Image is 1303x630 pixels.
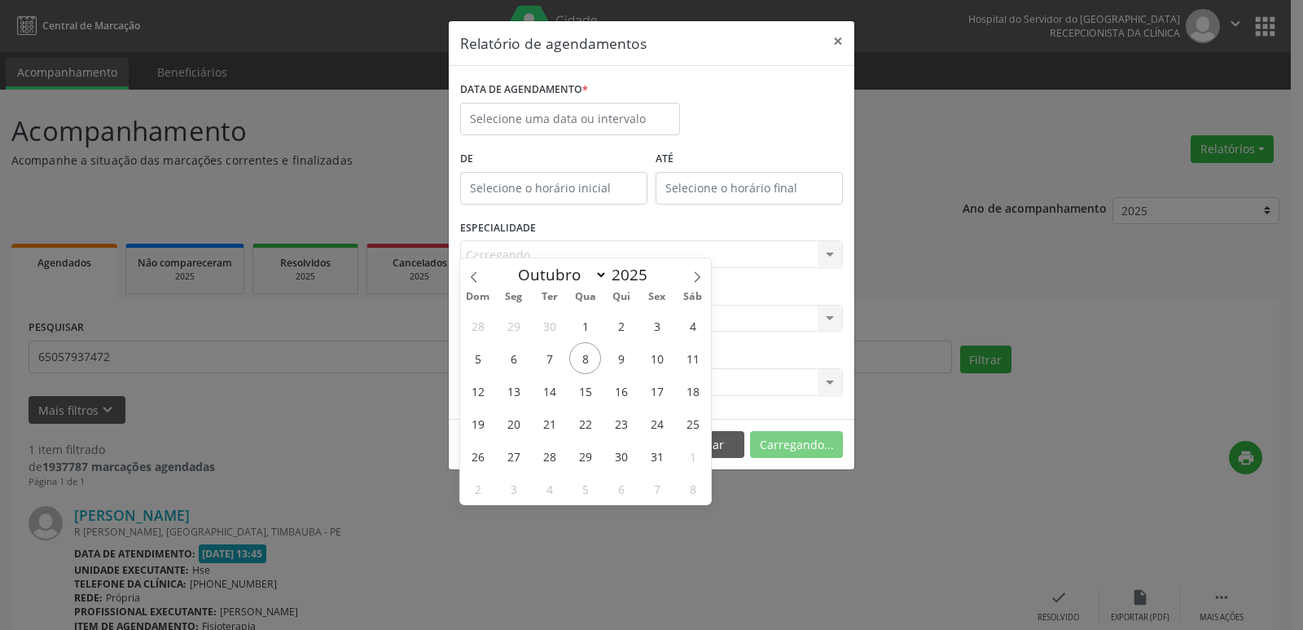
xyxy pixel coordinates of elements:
[533,408,565,439] span: Outubro 21, 2025
[460,77,588,103] label: DATA DE AGENDAMENTO
[533,375,565,407] span: Outubro 14, 2025
[605,375,637,407] span: Outubro 16, 2025
[677,440,709,472] span: Novembro 1, 2025
[498,473,529,504] span: Novembro 3, 2025
[533,440,565,472] span: Outubro 28, 2025
[569,473,601,504] span: Novembro 5, 2025
[569,310,601,341] span: Outubro 1, 2025
[568,292,603,302] span: Qua
[750,431,843,459] button: Carregando...
[603,292,639,302] span: Qui
[677,473,709,504] span: Novembro 8, 2025
[605,408,637,439] span: Outubro 23, 2025
[605,342,637,374] span: Outubro 9, 2025
[533,310,565,341] span: Setembro 30, 2025
[677,310,709,341] span: Outubro 4, 2025
[641,440,673,472] span: Outubro 31, 2025
[460,216,536,241] label: ESPECIALIDADE
[656,172,843,205] input: Selecione o horário final
[460,103,680,135] input: Selecione uma data ou intervalo
[822,21,854,61] button: Close
[498,375,529,407] span: Outubro 13, 2025
[460,292,496,302] span: Dom
[510,263,608,286] select: Month
[641,375,673,407] span: Outubro 17, 2025
[569,375,601,407] span: Outubro 15, 2025
[460,33,647,54] h5: Relatório de agendamentos
[498,310,529,341] span: Setembro 29, 2025
[496,292,532,302] span: Seg
[462,473,494,504] span: Novembro 2, 2025
[641,342,673,374] span: Outubro 10, 2025
[639,292,675,302] span: Sex
[462,408,494,439] span: Outubro 19, 2025
[462,310,494,341] span: Setembro 28, 2025
[532,292,568,302] span: Ter
[569,342,601,374] span: Outubro 8, 2025
[533,473,565,504] span: Novembro 4, 2025
[498,408,529,439] span: Outubro 20, 2025
[677,342,709,374] span: Outubro 11, 2025
[462,440,494,472] span: Outubro 26, 2025
[677,408,709,439] span: Outubro 25, 2025
[641,310,673,341] span: Outubro 3, 2025
[605,473,637,504] span: Novembro 6, 2025
[498,342,529,374] span: Outubro 6, 2025
[641,473,673,504] span: Novembro 7, 2025
[608,264,661,285] input: Year
[605,440,637,472] span: Outubro 30, 2025
[533,342,565,374] span: Outubro 7, 2025
[460,147,647,172] label: De
[460,172,647,205] input: Selecione o horário inicial
[656,147,843,172] label: ATÉ
[677,375,709,407] span: Outubro 18, 2025
[462,375,494,407] span: Outubro 12, 2025
[641,408,673,439] span: Outubro 24, 2025
[498,440,529,472] span: Outubro 27, 2025
[675,292,711,302] span: Sáb
[462,342,494,374] span: Outubro 5, 2025
[569,440,601,472] span: Outubro 29, 2025
[569,408,601,439] span: Outubro 22, 2025
[605,310,637,341] span: Outubro 2, 2025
